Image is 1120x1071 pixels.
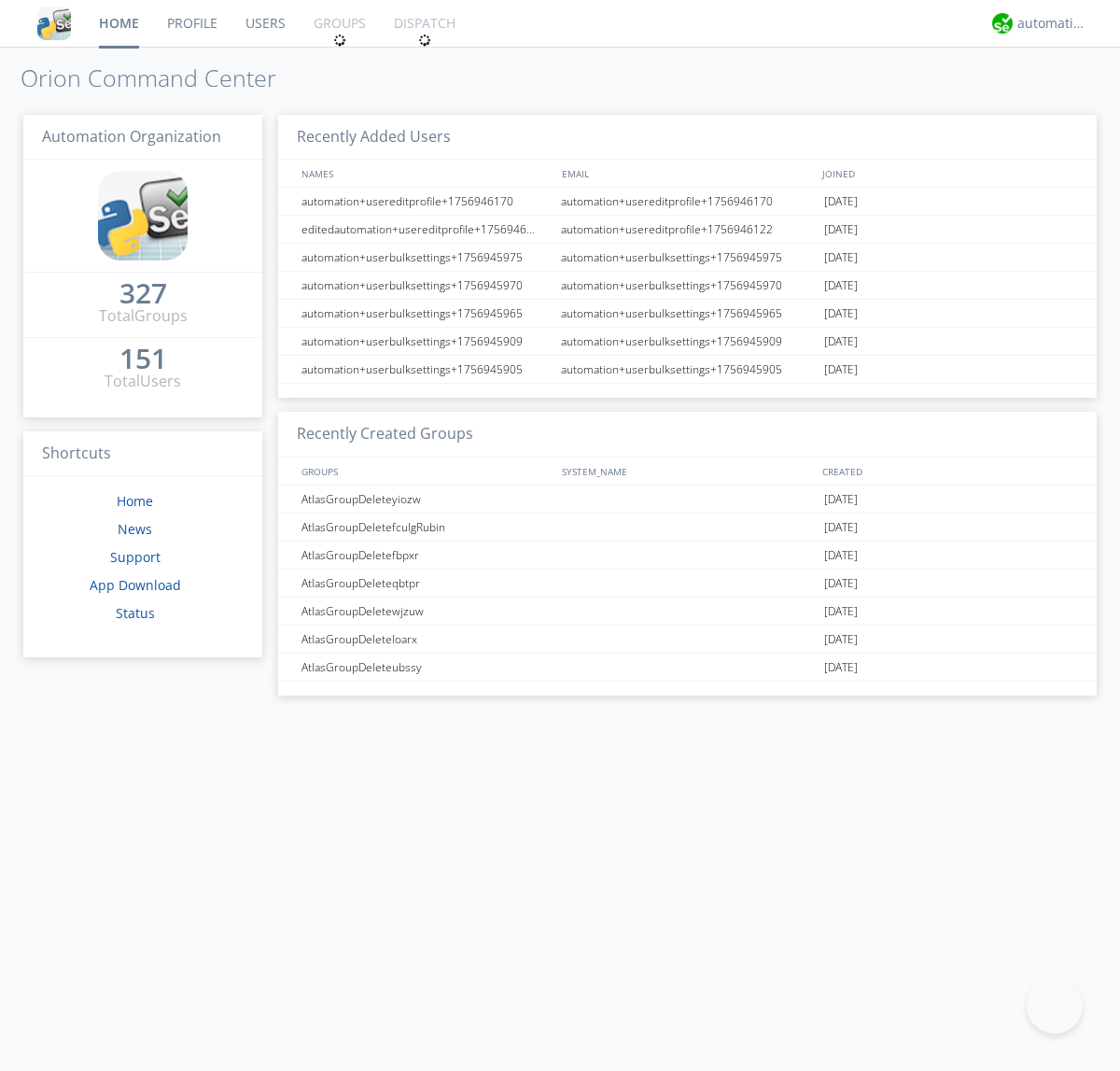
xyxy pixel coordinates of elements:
[297,486,555,513] div: AtlasGroupDeleteyiozw
[278,542,1097,570] a: AtlasGroupDeletefbpxr[DATE]
[278,514,1097,542] a: AtlasGroupDeletefculgRubin[DATE]
[824,188,858,216] span: [DATE]
[824,486,858,514] span: [DATE]
[119,349,167,371] a: 151
[824,598,858,626] span: [DATE]
[297,272,555,299] div: automation+userbulksettings+1756945970
[278,188,1097,216] a: automation+usereditprofile+1756946170automation+usereditprofile+1756946170[DATE]
[99,305,188,327] div: Total Groups
[297,328,555,355] div: automation+userbulksettings+1756945909
[333,34,346,47] img: spin.svg
[557,160,818,187] div: EMAIL
[824,356,858,384] span: [DATE]
[278,244,1097,272] a: automation+userbulksettings+1756945975automation+userbulksettings+1756945975[DATE]
[824,272,858,300] span: [DATE]
[297,626,555,653] div: AtlasGroupDeleteloarx
[278,654,1097,682] a: AtlasGroupDeleteubssy[DATE]
[824,514,858,542] span: [DATE]
[278,626,1097,654] a: AtlasGroupDeleteloarx[DATE]
[278,216,1097,244] a: editedautomation+usereditprofile+1756946122automation+usereditprofile+1756946122[DATE]
[824,244,858,272] span: [DATE]
[117,492,153,510] a: Home
[297,216,555,243] div: editedautomation+usereditprofile+1756946122
[824,570,858,598] span: [DATE]
[297,542,555,569] div: AtlasGroupDeletefbpxr
[297,514,555,541] div: AtlasGroupDeletefculgRubin
[556,244,819,271] div: automation+userbulksettings+1756945975
[556,328,819,355] div: automation+userbulksettings+1756945909
[818,458,1079,485] div: CREATED
[297,458,553,485] div: GROUPS
[119,284,167,303] div: 327
[118,520,152,538] a: News
[278,598,1097,626] a: AtlasGroupDeletewjzuw[DATE]
[105,371,181,392] div: Total Users
[824,542,858,570] span: [DATE]
[23,431,262,477] h3: Shortcuts
[992,13,1013,34] img: d2d01cd9b4174d08988066c6d424eccd
[278,356,1097,384] a: automation+userbulksettings+1756945905automation+userbulksettings+1756945905[DATE]
[110,548,161,566] a: Support
[278,570,1097,598] a: AtlasGroupDeleteqbtpr[DATE]
[119,284,167,305] a: 327
[556,356,819,383] div: automation+userbulksettings+1756945905
[116,604,155,622] a: Status
[824,626,858,654] span: [DATE]
[1027,978,1083,1034] iframe: Toggle Customer Support
[42,126,221,147] span: Automation Organization
[278,486,1097,514] a: AtlasGroupDeleteyiozw[DATE]
[556,216,819,243] div: automation+usereditprofile+1756946122
[119,349,167,368] div: 151
[556,188,819,215] div: automation+usereditprofile+1756946170
[824,328,858,356] span: [DATE]
[297,300,555,327] div: automation+userbulksettings+1756945965
[824,654,858,682] span: [DATE]
[278,115,1097,161] h3: Recently Added Users
[556,300,819,327] div: automation+userbulksettings+1756945965
[297,244,555,271] div: automation+userbulksettings+1756945975
[418,34,431,47] img: spin.svg
[90,576,181,594] a: App Download
[37,7,71,40] img: cddb5a64eb264b2086981ab96f4c1ba7
[556,272,819,299] div: automation+userbulksettings+1756945970
[278,272,1097,300] a: automation+userbulksettings+1756945970automation+userbulksettings+1756945970[DATE]
[297,188,555,215] div: automation+usereditprofile+1756946170
[557,458,818,485] div: SYSTEM_NAME
[98,171,188,261] img: cddb5a64eb264b2086981ab96f4c1ba7
[297,570,555,597] div: AtlasGroupDeleteqbtpr
[824,300,858,328] span: [DATE]
[818,160,1079,187] div: JOINED
[278,412,1097,458] h3: Recently Created Groups
[297,598,555,625] div: AtlasGroupDeletewjzuw
[297,654,555,681] div: AtlasGroupDeleteubssy
[297,160,553,187] div: NAMES
[297,356,555,383] div: automation+userbulksettings+1756945905
[278,328,1097,356] a: automation+userbulksettings+1756945909automation+userbulksettings+1756945909[DATE]
[1017,14,1087,33] div: automation+atlas
[824,216,858,244] span: [DATE]
[278,300,1097,328] a: automation+userbulksettings+1756945965automation+userbulksettings+1756945965[DATE]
